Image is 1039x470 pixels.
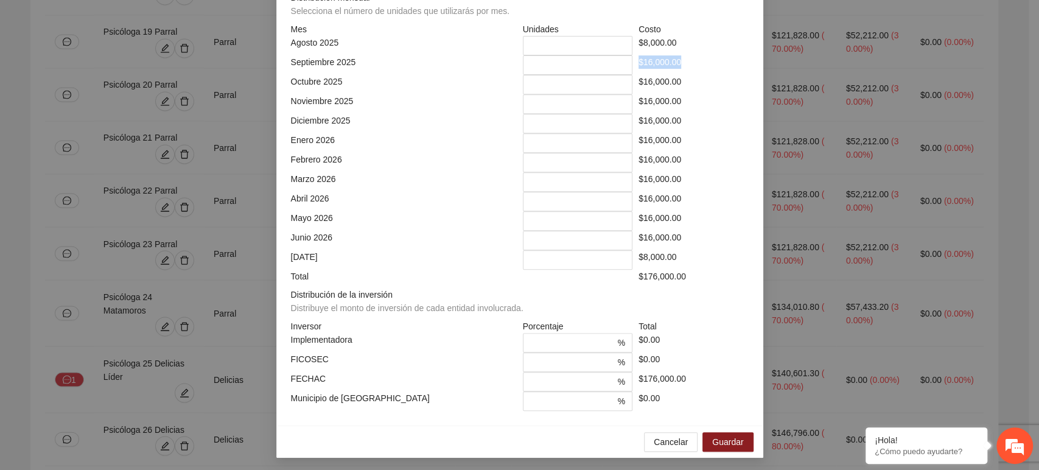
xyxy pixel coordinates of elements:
div: Marzo 2026 [288,172,520,192]
span: % [618,395,625,408]
div: Implementadora [288,333,520,353]
div: $16,000.00 [635,231,752,250]
button: Guardar [702,432,753,452]
div: Porcentaje [520,320,636,333]
div: $16,000.00 [635,114,752,133]
div: $16,000.00 [635,94,752,114]
div: Junio 2026 [288,231,520,250]
div: FECHAC [288,372,520,391]
div: $16,000.00 [635,192,752,211]
div: $16,000.00 [635,133,752,153]
span: Cancelar [654,435,688,449]
div: Chatee con nosotros ahora [63,62,205,78]
div: Minimizar ventana de chat en vivo [200,6,229,35]
button: Cancelar [644,432,698,452]
div: Octubre 2025 [288,75,520,94]
div: $16,000.00 [635,172,752,192]
div: Abril 2026 [288,192,520,211]
div: $0.00 [635,333,752,353]
div: Diciembre 2025 [288,114,520,133]
span: % [618,336,625,349]
textarea: Escriba su mensaje y pulse “Intro” [6,332,232,375]
div: $176,000.00 [635,372,752,391]
div: Municipio de [GEOGRAPHIC_DATA] [288,391,520,411]
span: Selecciona el número de unidades que utilizarás por mes. [291,6,510,16]
div: Costo [635,23,752,36]
div: $176,000.00 [635,270,752,283]
div: Mayo 2026 [288,211,520,231]
div: $0.00 [635,353,752,372]
div: Inversor [288,320,520,333]
div: Agosto 2025 [288,36,520,55]
div: $8,000.00 [635,36,752,55]
span: % [618,375,625,388]
span: Estamos en línea. [71,163,168,286]
div: $16,000.00 [635,211,752,231]
div: Mes [288,23,520,36]
span: Distribuye el monto de inversión de cada entidad involucrada. [291,303,523,313]
div: [DATE] [288,250,520,270]
span: Distribución de la inversión [291,288,528,315]
div: Unidades [520,23,636,36]
div: $16,000.00 [635,55,752,75]
div: FICOSEC [288,353,520,372]
span: Guardar [712,435,743,449]
div: $16,000.00 [635,75,752,94]
div: Febrero 2026 [288,153,520,172]
div: $0.00 [635,391,752,411]
div: $8,000.00 [635,250,752,270]
div: Noviembre 2025 [288,94,520,114]
div: Septiembre 2025 [288,55,520,75]
div: ¡Hola! [875,435,978,445]
div: Total [288,270,520,283]
div: Total [635,320,752,333]
span: % [618,356,625,369]
div: Enero 2026 [288,133,520,153]
p: ¿Cómo puedo ayudarte? [875,447,978,456]
div: $16,000.00 [635,153,752,172]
